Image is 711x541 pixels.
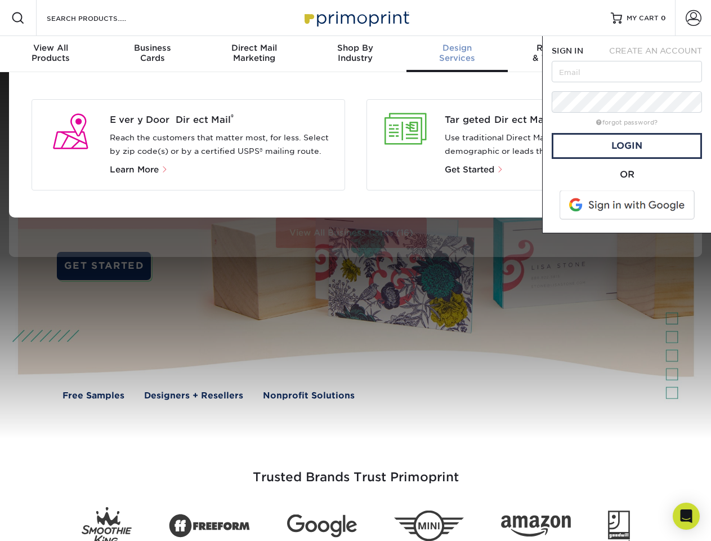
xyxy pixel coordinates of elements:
h3: Trusted Brands Trust Primoprint [26,443,685,498]
img: Amazon [501,516,571,537]
span: Business [101,43,203,53]
div: Cards [101,43,203,63]
div: Industry [305,43,406,63]
span: Resources [508,43,609,53]
a: Login [552,133,702,159]
img: Goodwill [608,511,630,541]
a: Shop ByIndustry [305,36,406,72]
a: DesignServices [406,36,508,72]
a: forgot password? [596,119,658,126]
span: Shop By [305,43,406,53]
div: Services [406,43,508,63]
div: Open Intercom Messenger [673,503,700,530]
input: Email [552,61,702,82]
span: SIGN IN [552,46,583,55]
div: OR [552,168,702,181]
a: Resources& Templates [508,36,609,72]
span: MY CART [627,14,659,23]
a: BusinessCards [101,36,203,72]
div: Marketing [203,43,305,63]
span: Direct Mail [203,43,305,53]
img: Google [287,515,357,538]
span: Design [406,43,508,53]
div: & Templates [508,43,609,63]
input: SEARCH PRODUCTS..... [46,11,155,25]
span: CREATE AN ACCOUNT [609,46,702,55]
img: Primoprint [299,6,412,30]
a: Direct MailMarketing [203,36,305,72]
span: 0 [661,14,666,22]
